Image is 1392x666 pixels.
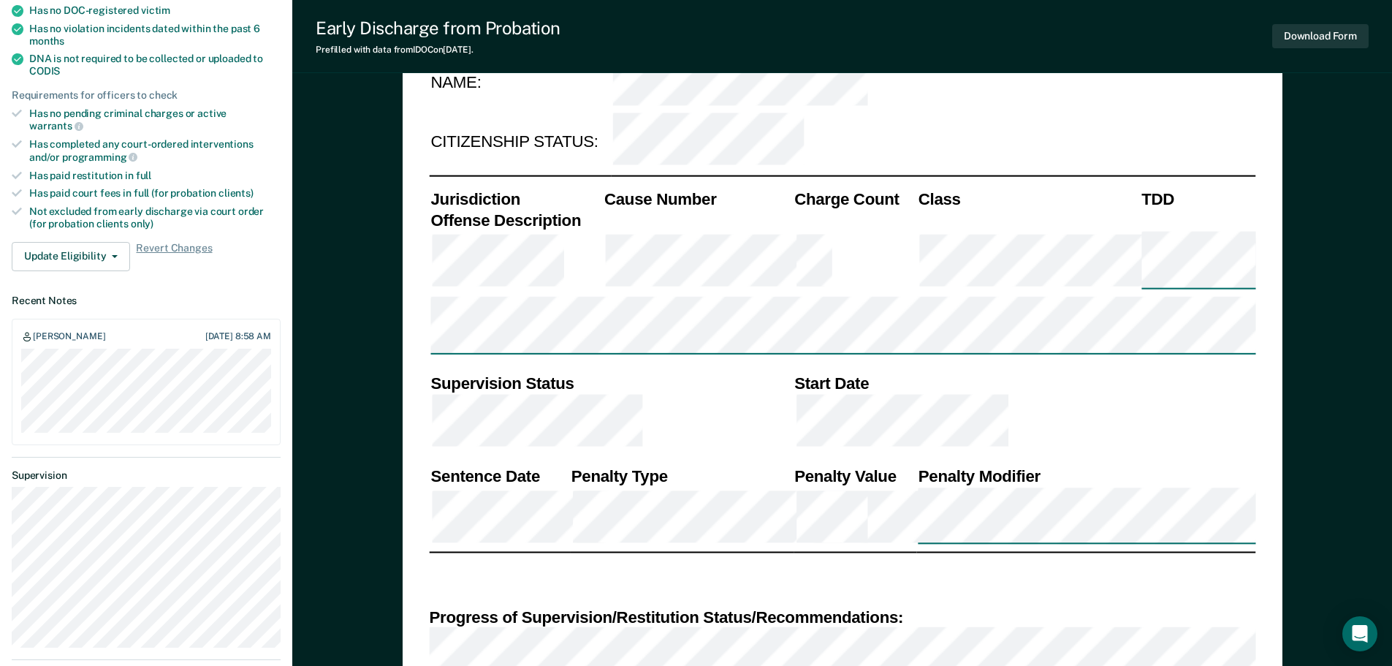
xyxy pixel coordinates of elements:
th: Penalty Type [569,465,792,486]
button: Download Form [1272,24,1369,48]
div: Open Intercom Messenger [1342,616,1377,651]
div: Has no violation incidents dated within the past 6 [29,23,281,48]
th: Penalty Modifier [916,465,1255,486]
span: Revert Changes [136,242,212,271]
div: DNA is not required to be collected or uploaded to [29,53,281,77]
span: programming [62,151,137,163]
div: Not excluded from early discharge via court order (for probation clients [29,205,281,230]
td: CITIZENSHIP STATUS: [429,113,611,173]
span: CODIS [29,65,60,77]
span: warrants [29,120,83,132]
th: Penalty Value [793,465,917,486]
div: Prefilled with data from IDOC on [DATE] . [316,45,560,55]
th: Charge Count [793,188,917,209]
span: full [136,170,151,181]
dt: Supervision [12,469,281,482]
button: Update Eligibility [12,242,130,271]
div: Has no pending criminal charges or active [29,107,281,132]
dt: Recent Notes [12,295,281,307]
th: Supervision Status [429,372,793,393]
div: Has completed any court-ordered interventions and/or [29,138,281,163]
span: victim [141,4,170,16]
div: Has paid restitution in [29,170,281,182]
div: Requirements for officers to check [12,89,281,102]
div: [DATE] 8:58 AM [205,331,271,341]
th: Offense Description [429,209,603,230]
div: Progress of Supervision/Restitution Status/Recommendations: [429,606,1255,627]
th: Start Date [793,372,1255,393]
span: clients) [218,187,254,199]
div: Early Discharge from Probation [316,18,560,39]
th: Sentence Date [429,465,569,486]
td: NAME: [429,53,611,113]
th: Jurisdiction [429,188,603,209]
div: Has paid court fees in full (for probation [29,187,281,200]
div: [PERSON_NAME] [33,331,105,343]
div: Has no DOC-registered [29,4,281,17]
th: Class [916,188,1139,209]
span: months [29,35,64,47]
th: TDD [1140,188,1255,209]
span: only) [131,218,153,230]
th: Cause Number [602,188,792,209]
